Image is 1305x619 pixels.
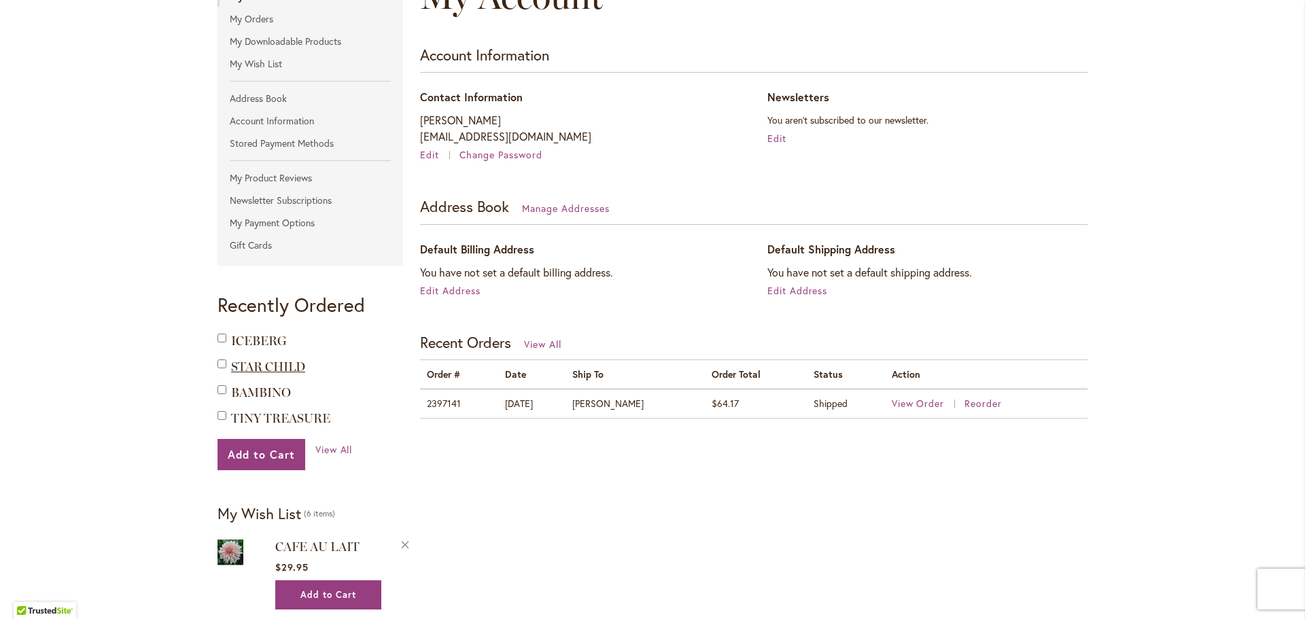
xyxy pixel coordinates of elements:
[217,537,243,570] a: Café Au Lait
[217,503,301,523] strong: My Wish List
[767,90,829,104] span: Newsletters
[231,359,305,374] a: STAR CHILD
[420,264,740,281] address: You have not set a default billing address.
[420,112,740,145] p: [PERSON_NAME] [EMAIL_ADDRESS][DOMAIN_NAME]
[217,54,403,74] a: My Wish List
[420,45,549,65] strong: Account Information
[459,148,542,161] a: Change Password
[217,439,305,470] button: Add to Cart
[10,571,48,609] iframe: Launch Accessibility Center
[315,443,353,457] a: View All
[767,242,895,256] span: Default Shipping Address
[420,389,498,418] td: 2397141
[767,264,1087,281] address: You have not set a default shipping address.
[420,242,534,256] span: Default Billing Address
[420,148,439,161] span: Edit
[420,332,511,352] strong: Recent Orders
[228,447,295,461] span: Add to Cart
[885,360,1087,389] th: Action
[217,537,243,567] img: Café Au Lait
[217,235,403,255] a: Gift Cards
[892,397,945,410] span: View Order
[565,389,704,418] td: [PERSON_NAME]
[217,168,403,188] a: My Product Reviews
[420,360,498,389] th: Order #
[420,90,523,104] span: Contact Information
[892,397,962,410] a: View Order
[807,389,884,418] td: Shipped
[420,284,481,297] a: Edit Address
[231,411,330,426] a: TINY TREASURE
[217,31,403,52] a: My Downloadable Products
[304,508,335,518] span: 6 items
[767,112,1087,128] p: You aren't subscribed to our newsletter.
[498,360,566,389] th: Date
[217,111,403,131] a: Account Information
[712,397,739,410] span: $64.17
[565,360,704,389] th: Ship To
[705,360,807,389] th: Order Total
[217,292,365,317] strong: Recently Ordered
[964,397,1002,410] a: Reorder
[275,540,360,554] a: CAFE AU LAIT
[807,360,884,389] th: Status
[767,132,786,145] a: Edit
[767,284,828,297] a: Edit Address
[217,190,403,211] a: Newsletter Subscriptions
[217,9,403,29] a: My Orders
[420,196,509,216] strong: Address Book
[524,338,561,351] a: View All
[217,133,403,154] a: Stored Payment Methods
[498,389,566,418] td: [DATE]
[275,580,381,609] button: Add to Cart
[217,213,403,233] a: My Payment Options
[231,334,286,349] a: ICEBERG
[275,561,309,573] span: $29.95
[315,443,353,456] span: View All
[522,202,610,215] a: Manage Addresses
[420,148,457,161] a: Edit
[231,385,291,400] a: BAMBINO
[300,589,356,601] span: Add to Cart
[217,88,403,109] a: Address Book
